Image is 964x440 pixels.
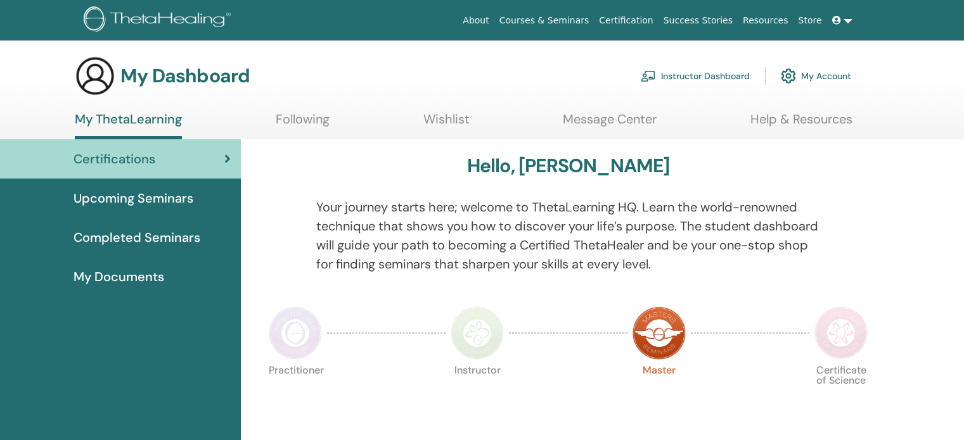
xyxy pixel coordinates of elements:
a: Wishlist [423,111,470,136]
img: cog.svg [781,65,796,87]
p: Instructor [451,365,504,418]
a: My Account [781,62,851,90]
span: Upcoming Seminars [74,189,193,208]
a: Certification [594,9,658,32]
img: Practitioner [269,306,322,360]
p: Master [633,365,686,418]
a: Courses & Seminars [494,9,594,32]
img: logo.png [84,6,235,35]
img: chalkboard-teacher.svg [641,70,656,82]
a: My ThetaLearning [75,111,182,139]
a: Store [794,9,827,32]
a: Instructor Dashboard [641,62,750,90]
a: Help & Resources [750,111,852,136]
img: Certificate of Science [814,306,868,360]
p: Your journey starts here; welcome to ThetaLearning HQ. Learn the world-renowned technique that sh... [316,198,821,273]
img: Instructor [451,306,504,360]
a: Message Center [563,111,657,136]
a: Following [276,111,330,136]
a: About [458,9,494,32]
img: generic-user-icon.jpg [75,56,115,96]
span: My Documents [74,267,164,286]
img: Master [633,306,686,360]
h3: My Dashboard [120,65,250,87]
h3: Hello, [PERSON_NAME] [467,154,670,177]
a: Resources [738,9,794,32]
span: Completed Seminars [74,228,200,247]
span: Certifications [74,149,155,168]
p: Certificate of Science [814,365,868,418]
p: Practitioner [269,365,322,418]
a: Success Stories [659,9,738,32]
